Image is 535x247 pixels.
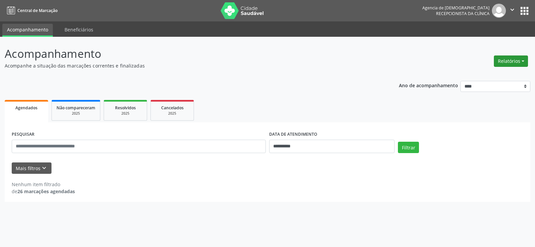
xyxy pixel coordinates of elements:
label: PESQUISAR [12,129,34,140]
div: Agencia de [DEMOGRAPHIC_DATA] [422,5,490,11]
button: Mais filtroskeyboard_arrow_down [12,162,51,174]
i:  [509,6,516,13]
img: img [492,4,506,18]
p: Acompanhamento [5,45,372,62]
div: 2025 [109,111,142,116]
p: Ano de acompanhamento [399,81,458,89]
strong: 26 marcações agendadas [17,188,75,195]
i: keyboard_arrow_down [40,164,48,172]
div: de [12,188,75,195]
span: Recepcionista da clínica [436,11,490,16]
span: Cancelados [161,105,184,111]
label: DATA DE ATENDIMENTO [269,129,317,140]
button:  [506,4,519,18]
p: Acompanhe a situação das marcações correntes e finalizadas [5,62,372,69]
button: Filtrar [398,142,419,153]
span: Agendados [15,105,37,111]
span: Central de Marcação [17,8,58,13]
a: Acompanhamento [2,24,53,37]
button: apps [519,5,530,17]
button: Relatórios [494,55,528,67]
a: Central de Marcação [5,5,58,16]
div: Nenhum item filtrado [12,181,75,188]
span: Resolvidos [115,105,136,111]
div: 2025 [57,111,95,116]
div: 2025 [155,111,189,116]
a: Beneficiários [60,24,98,35]
span: Não compareceram [57,105,95,111]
